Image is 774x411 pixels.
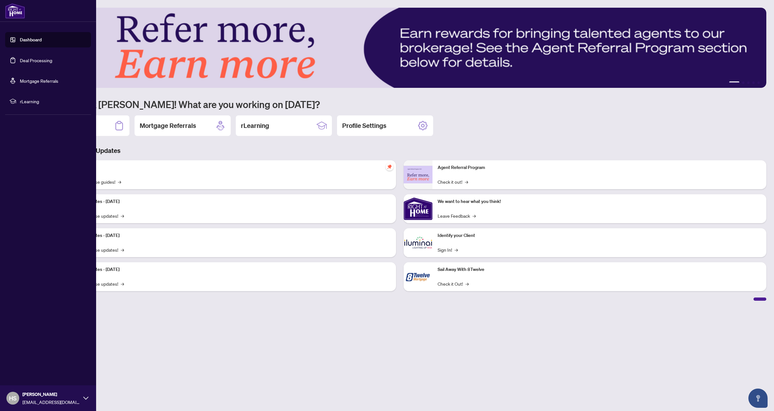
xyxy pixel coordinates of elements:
[140,121,196,130] h2: Mortgage Referrals
[729,81,739,84] button: 1
[33,98,766,110] h1: Welcome back [PERSON_NAME]! What are you working on [DATE]?
[404,262,432,291] img: Sail Away With 8Twelve
[67,266,391,273] p: Platform Updates - [DATE]
[455,246,458,253] span: →
[22,398,80,406] span: [EMAIL_ADDRESS][DOMAIN_NAME]
[404,228,432,257] img: Identify your Client
[67,198,391,205] p: Platform Updates - [DATE]
[438,212,476,219] a: Leave Feedback→
[121,246,124,253] span: →
[404,194,432,223] img: We want to hear what you think!
[438,246,458,253] a: Sign In!→
[438,164,761,171] p: Agent Referral Program
[121,280,124,287] span: →
[404,166,432,183] img: Agent Referral Program
[20,98,86,105] span: rLearning
[342,121,386,130] h2: Profile Settings
[438,280,469,287] a: Check it Out!→
[757,81,760,84] button: 5
[67,232,391,239] p: Platform Updates - [DATE]
[20,57,52,63] a: Deal Processing
[438,266,761,273] p: Sail Away With 8Twelve
[438,178,468,185] a: Check it out!→
[118,178,121,185] span: →
[241,121,269,130] h2: rLearning
[33,8,766,88] img: Slide 0
[67,164,391,171] p: Self-Help
[121,212,124,219] span: →
[438,232,761,239] p: Identify your Client
[33,146,766,155] h3: Brokerage & Industry Updates
[386,163,393,171] span: pushpin
[438,198,761,205] p: We want to hear what you think!
[465,178,468,185] span: →
[742,81,745,84] button: 2
[748,389,768,408] button: Open asap
[9,394,17,403] span: HS
[747,81,750,84] button: 3
[20,37,42,43] a: Dashboard
[22,391,80,398] span: [PERSON_NAME]
[752,81,755,84] button: 4
[20,78,58,84] a: Mortgage Referrals
[473,212,476,219] span: →
[465,280,469,287] span: →
[5,3,25,19] img: logo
